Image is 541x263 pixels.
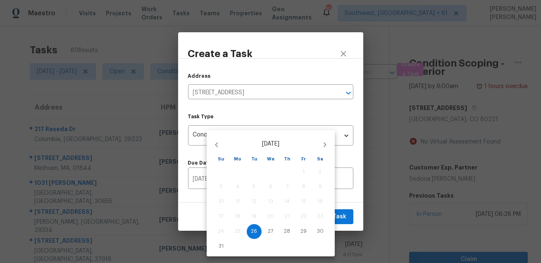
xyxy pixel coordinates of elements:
p: 31 [219,243,224,250]
p: 28 [284,228,291,235]
button: 27 [263,224,278,239]
button: 30 [313,224,328,239]
button: 31 [214,239,229,254]
button: 28 [280,224,295,239]
span: Th [280,155,295,163]
button: 26 [247,224,262,239]
span: Su [214,155,229,163]
p: [DATE] [226,140,315,148]
span: Sa [313,155,328,163]
p: 27 [268,228,274,235]
p: 30 [317,228,324,235]
span: Tu [247,155,262,163]
span: Fr [296,155,311,163]
p: 29 [301,228,307,235]
span: We [263,155,278,163]
p: 26 [251,228,257,235]
button: 29 [296,224,311,239]
span: Mo [230,155,245,163]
